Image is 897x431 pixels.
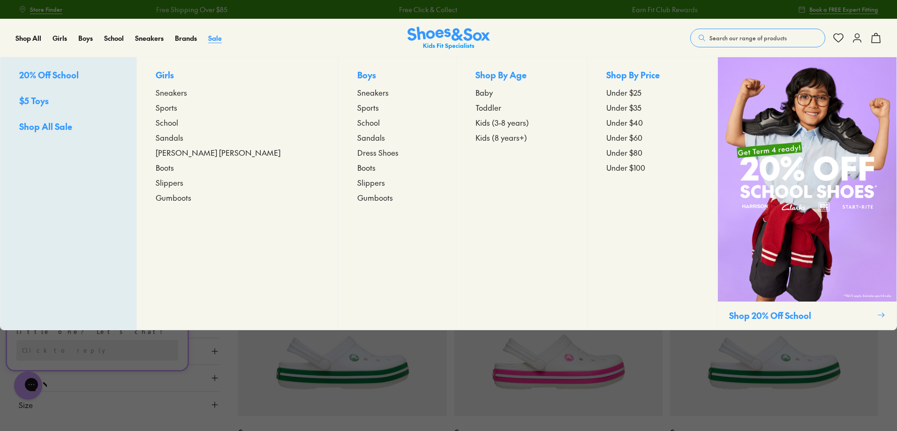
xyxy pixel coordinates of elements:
span: Under $80 [606,147,642,158]
a: Gumboots [357,192,437,203]
span: Sneakers [156,87,187,98]
a: Brands [175,33,197,43]
a: Sneakers [156,87,319,98]
img: SCHOOLPROMO_COLLECTION.png [718,57,897,302]
a: Boys [78,33,93,43]
span: Sandals [357,132,385,143]
img: Shoes logo [16,11,31,26]
p: Boys [357,68,437,83]
a: Toddler [475,102,568,113]
a: Baby [475,87,568,98]
a: Girls [53,33,67,43]
a: Kids (3-8 years) [475,117,568,128]
span: Slippers [156,177,183,188]
span: Under $35 [606,102,641,113]
a: Earn Fit Club Rewards [632,5,697,15]
div: Message from Shoes. Need help finding the perfect pair for your little one? Let’s chat! [7,11,188,58]
a: [PERSON_NAME] [PERSON_NAME] [156,147,319,158]
button: Size [19,392,219,418]
span: Dress Shoes [357,147,399,158]
h3: Shoes [35,14,72,23]
span: [PERSON_NAME] [PERSON_NAME] [156,147,280,158]
div: Need help finding the perfect pair for your little one? Let’s chat! [16,30,178,58]
span: Sports [156,102,177,113]
span: Kids (3-8 years) [475,117,529,128]
span: Sneakers [357,87,389,98]
p: Shop By Price [606,68,699,83]
a: Under $25 [606,87,699,98]
span: Boots [357,162,376,173]
a: Slippers [156,177,319,188]
span: Slippers [357,177,385,188]
a: School [156,117,319,128]
button: Price [19,365,219,391]
img: SNS_Logo_Responsive.svg [407,27,490,50]
a: Boots [156,162,319,173]
a: Sneakers [135,33,164,43]
span: Kids (8 years+) [475,132,527,143]
a: Kids (8 years+) [475,132,568,143]
a: School [357,117,437,128]
span: Sports [357,102,379,113]
span: Boots [156,162,174,173]
a: Under $35 [606,102,699,113]
div: Reply to the campaigns [16,61,178,82]
a: Sports [357,102,437,113]
a: Under $40 [606,117,699,128]
a: Sandals [357,132,437,143]
a: Under $80 [606,147,699,158]
a: Shop All Sale [19,120,118,135]
button: Dismiss campaign [165,12,178,25]
span: 20% Off School [19,69,79,81]
a: Shop 20% Off School [717,57,897,330]
p: Shop 20% Off School [729,309,873,322]
a: Book a FREE Expert Fitting [798,1,878,18]
span: Under $60 [606,132,642,143]
a: Shoes & Sox [407,27,490,50]
a: School [104,33,124,43]
span: Under $100 [606,162,645,173]
a: $5 Toys [19,94,118,109]
a: Under $60 [606,132,699,143]
a: Boots [357,162,437,173]
p: Girls [156,68,319,83]
a: Dress Shoes [357,147,437,158]
div: Campaign message [7,1,188,91]
span: School [357,117,380,128]
a: Under $100 [606,162,699,173]
span: Gumboots [156,192,191,203]
button: Search our range of products [690,29,825,47]
a: 20% Off School [19,68,118,83]
a: Free Shipping Over $85 [156,5,227,15]
span: Under $25 [606,87,641,98]
span: Toddler [475,102,501,113]
span: Book a FREE Expert Fitting [809,5,878,14]
a: Sports [156,102,319,113]
span: Gumboots [357,192,393,203]
a: Store Finder [19,1,62,18]
a: Sale [208,33,222,43]
a: Shop All [15,33,41,43]
span: School [156,117,178,128]
a: Gumboots [156,192,319,203]
a: Sandals [156,132,319,143]
span: Under $40 [606,117,643,128]
p: Shop By Age [475,68,568,83]
span: Sandals [156,132,183,143]
a: Slippers [357,177,437,188]
iframe: Gorgias live chat messenger [9,368,47,403]
span: Search our range of products [709,34,787,42]
a: Sneakers [357,87,437,98]
span: Baby [475,87,493,98]
span: Size [19,399,33,410]
span: $5 Toys [19,95,49,106]
span: Shop All Sale [19,121,72,132]
a: Free Click & Collect [399,5,457,15]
